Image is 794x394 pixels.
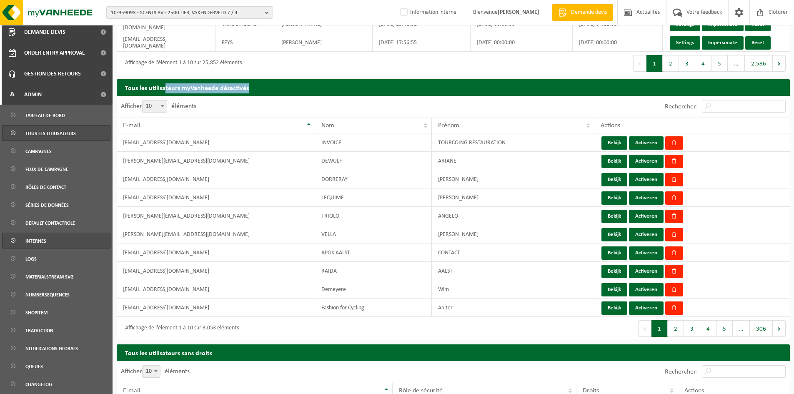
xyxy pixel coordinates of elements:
[143,366,160,377] span: 10
[2,269,110,284] a: Materialstream SVG
[583,387,599,394] span: Droits
[2,179,110,195] a: Rôles de contact
[2,197,110,213] a: Séries de données
[142,365,160,378] span: 10
[24,22,65,43] span: Demande devis
[399,387,443,394] span: Rôle de sécurité
[2,340,110,356] a: Notifications globals
[629,301,664,315] button: Activeren
[2,143,110,159] a: Campagnes
[315,280,432,299] td: Demeyere
[25,323,53,339] span: Traduction
[25,197,69,213] span: Séries de données
[601,210,627,223] button: Bekijk
[633,55,646,72] button: Previous
[315,225,432,243] td: VELLA
[432,243,594,262] td: CONTACT
[2,125,110,141] a: Tous les utilisateurs
[25,125,76,141] span: Tous les utilisateurs
[665,369,698,375] label: Rechercher:
[733,320,750,337] span: …
[773,320,786,337] button: Next
[2,304,110,320] a: Shopitem
[773,55,786,72] button: Next
[2,107,110,123] a: Tableau de bord
[315,188,432,207] td: LEQUIME
[745,55,773,72] button: 2,586
[665,103,698,110] label: Rechercher:
[142,100,167,113] span: 10
[24,43,85,63] span: Order entry approval
[117,188,315,207] td: [EMAIL_ADDRESS][DOMAIN_NAME]
[629,210,664,223] button: Activeren
[438,122,459,129] span: Prénom
[629,136,664,150] button: Activeren
[2,215,110,231] a: default contactrole
[684,320,700,337] button: 3
[684,387,704,394] span: Actions
[117,152,315,170] td: [PERSON_NAME][EMAIL_ADDRESS][DOMAIN_NAME]
[601,173,627,186] button: Bekijk
[25,269,74,285] span: Materialstream SVG
[24,63,81,84] span: Gestion des retours
[315,152,432,170] td: DEWULF
[315,299,432,317] td: Fashion for Cycling
[629,228,664,241] button: Activeren
[121,368,190,375] label: Afficher éléments
[117,133,315,152] td: [EMAIL_ADDRESS][DOMAIN_NAME]
[25,108,65,123] span: Tableau de bord
[143,100,167,112] span: 10
[601,265,627,278] button: Bekijk
[106,6,273,19] button: 10-959093 - SCENTS BV - 2500 LIER, VAKENDERVELD 7 / 4
[716,320,733,337] button: 5
[315,262,432,280] td: RAIDA
[25,215,75,231] span: default contactrole
[117,262,315,280] td: [EMAIL_ADDRESS][DOMAIN_NAME]
[601,301,627,315] button: Bekijk
[432,299,594,317] td: Aalter
[315,243,432,262] td: APOK AALST
[432,188,594,207] td: [PERSON_NAME]
[2,233,110,248] a: Internes
[668,320,684,337] button: 2
[745,36,771,50] a: Reset
[121,103,196,110] label: Afficher éléments
[728,55,745,72] span: …
[629,155,664,168] button: Activeren
[321,122,334,129] span: Nom
[121,321,239,336] div: Affichage de l'élément 1 à 10 sur 3,053 éléments
[432,262,594,280] td: AALST
[432,225,594,243] td: [PERSON_NAME]
[670,36,700,50] a: Settings
[601,246,627,260] button: Bekijk
[25,287,70,303] span: Numbersequences
[111,7,262,19] span: 10-959093 - SCENTS BV - 2500 LIER, VAKENDERVELD 7 / 4
[2,161,110,177] a: Flux de campagne
[117,299,315,317] td: [EMAIL_ADDRESS][DOMAIN_NAME]
[679,55,695,72] button: 3
[123,122,140,129] span: E-mail
[25,143,52,159] span: Campagnes
[275,33,373,52] td: [PERSON_NAME]
[2,322,110,338] a: Traduction
[569,8,609,17] span: Demande devis
[117,79,790,95] h2: Tous les utilisateurs myVanheede désactivés
[215,33,275,52] td: FEYS
[711,55,728,72] button: 5
[315,170,432,188] td: DORRERAY
[25,161,68,177] span: Flux de campagne
[25,179,66,195] span: Rôles de contact
[25,251,37,267] span: Logs
[638,320,651,337] button: Previous
[24,84,42,105] span: Admin
[432,207,594,225] td: ANGELO
[432,133,594,152] td: TOURCOING RESTAURATION
[601,122,620,129] span: Actions
[398,6,456,19] label: Information interne
[2,358,110,374] a: Queues
[432,152,594,170] td: ARIANE
[25,341,78,356] span: Notifications globals
[629,173,664,186] button: Activeren
[471,33,573,52] td: [DATE] 00:00:00
[573,33,663,52] td: [DATE] 00:00:00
